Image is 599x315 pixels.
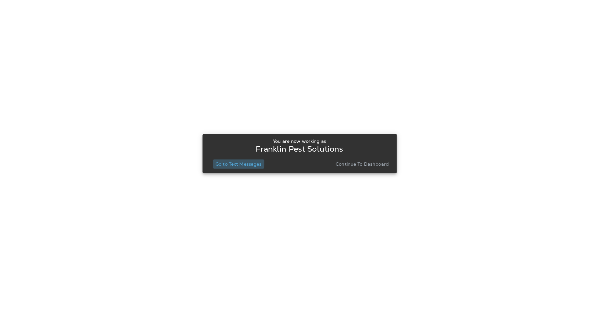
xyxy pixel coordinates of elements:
[213,159,264,169] button: Go to Text Messages
[256,146,343,152] p: Franklin Pest Solutions
[273,139,326,144] p: You are now working as
[215,161,262,167] p: Go to Text Messages
[333,159,391,169] button: Continue to Dashboard
[336,161,389,167] p: Continue to Dashboard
